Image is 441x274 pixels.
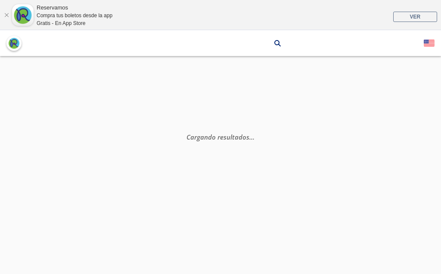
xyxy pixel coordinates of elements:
[249,133,251,141] span: .
[251,133,253,141] span: .
[186,133,255,141] em: Cargando resultados
[4,12,9,18] a: Cerrar
[235,39,268,48] p: Apatzingán
[37,12,112,19] div: Compra tus boletos desde la app
[37,3,112,12] div: Reservamos
[424,38,435,49] button: English
[37,19,112,27] div: Gratis - En App Store
[393,12,437,22] a: VER
[6,36,22,51] button: back
[163,39,224,48] p: [GEOGRAPHIC_DATA]
[410,14,420,20] span: VER
[253,133,255,141] span: .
